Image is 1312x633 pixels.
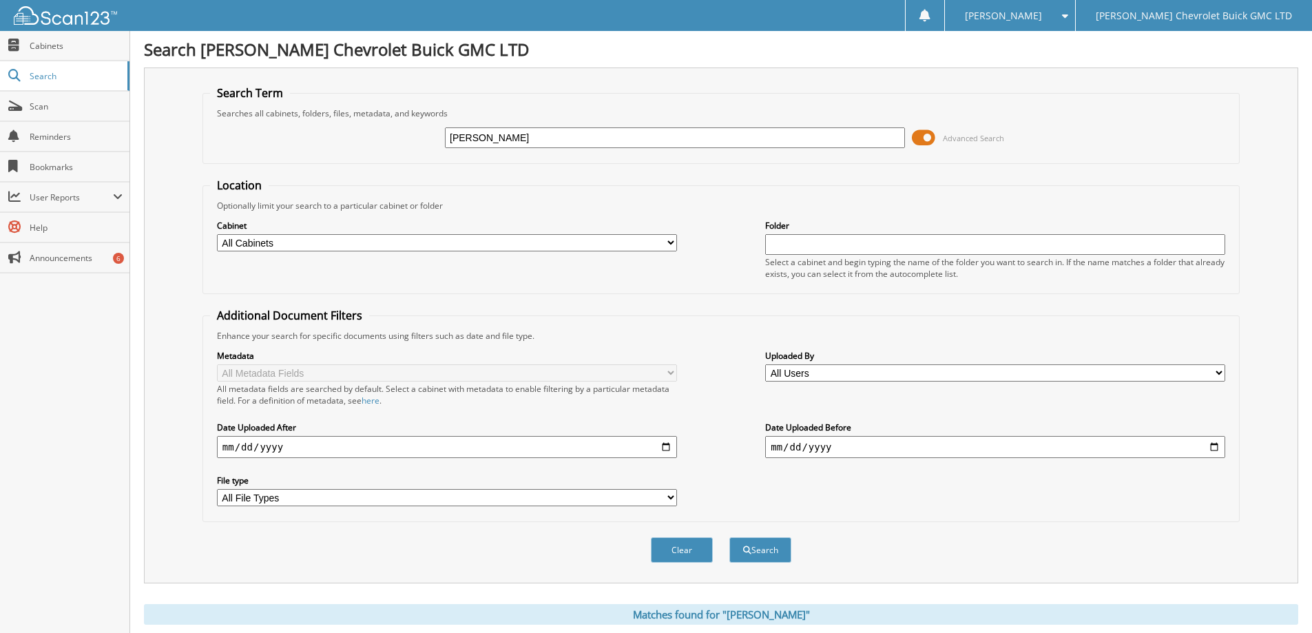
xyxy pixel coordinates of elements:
span: Reminders [30,131,123,143]
span: Announcements [30,252,123,264]
button: Search [729,537,791,563]
span: Bookmarks [30,161,123,173]
input: end [765,436,1225,458]
span: Search [30,70,121,82]
img: scan123-logo-white.svg [14,6,117,25]
span: [PERSON_NAME] Chevrolet Buick GMC LTD [1096,12,1292,20]
h1: Search [PERSON_NAME] Chevrolet Buick GMC LTD [144,38,1298,61]
div: Enhance your search for specific documents using filters such as date and file type. [210,330,1232,342]
div: Select a cabinet and begin typing the name of the folder you want to search in. If the name match... [765,256,1225,280]
label: Date Uploaded Before [765,422,1225,433]
label: Date Uploaded After [217,422,677,433]
div: Searches all cabinets, folders, files, metadata, and keywords [210,107,1232,119]
div: All metadata fields are searched by default. Select a cabinet with metadata to enable filtering b... [217,383,677,406]
label: Folder [765,220,1225,231]
a: here [362,395,379,406]
label: File type [217,475,677,486]
span: Cabinets [30,40,123,52]
label: Uploaded By [765,350,1225,362]
span: Advanced Search [943,133,1004,143]
span: Help [30,222,123,234]
div: 6 [113,253,124,264]
div: Optionally limit your search to a particular cabinet or folder [210,200,1232,211]
legend: Location [210,178,269,193]
legend: Search Term [210,85,290,101]
span: User Reports [30,191,113,203]
legend: Additional Document Filters [210,308,369,323]
label: Cabinet [217,220,677,231]
button: Clear [651,537,713,563]
span: Scan [30,101,123,112]
input: start [217,436,677,458]
label: Metadata [217,350,677,362]
span: [PERSON_NAME] [965,12,1042,20]
div: Matches found for "[PERSON_NAME]" [144,604,1298,625]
